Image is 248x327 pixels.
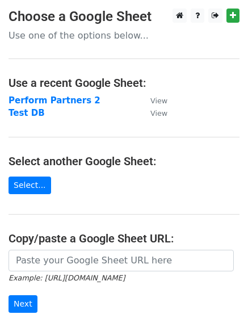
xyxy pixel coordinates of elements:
[9,108,45,118] a: Test DB
[9,154,239,168] h4: Select another Google Sheet:
[139,95,167,106] a: View
[9,232,239,245] h4: Copy/paste a Google Sheet URL:
[9,177,51,194] a: Select...
[139,108,167,118] a: View
[9,250,234,271] input: Paste your Google Sheet URL here
[9,274,125,282] small: Example: [URL][DOMAIN_NAME]
[9,295,37,313] input: Next
[9,95,100,106] a: Perform Partners 2
[9,30,239,41] p: Use one of the options below...
[150,109,167,118] small: View
[9,9,239,25] h3: Choose a Google Sheet
[9,76,239,90] h4: Use a recent Google Sheet:
[150,97,167,105] small: View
